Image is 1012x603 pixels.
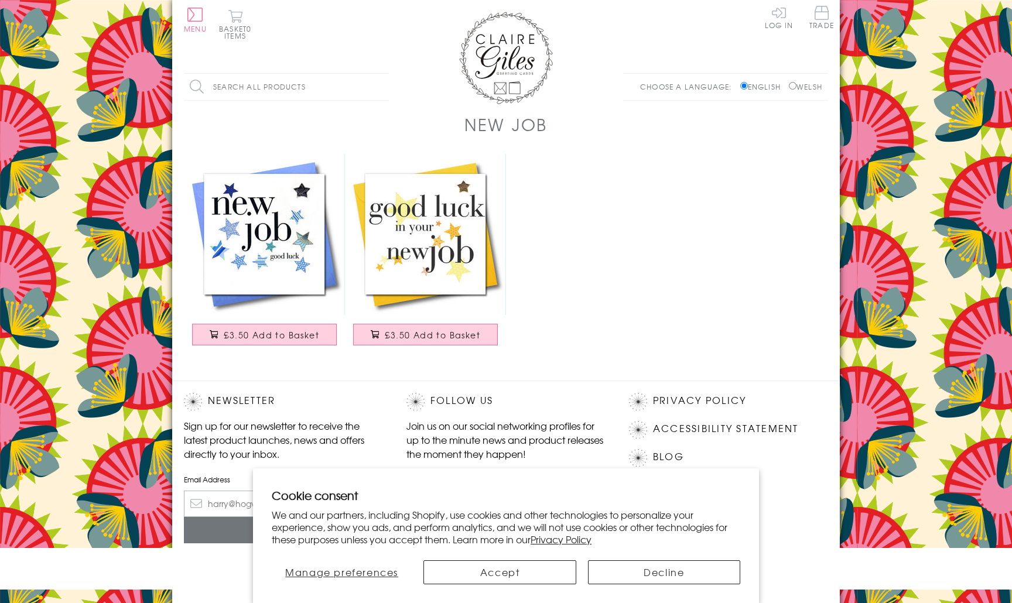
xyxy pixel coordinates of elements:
span: £3.50 Add to Basket [385,329,480,341]
button: Decline [588,560,740,584]
a: Blog [653,449,684,465]
input: Subscribe [184,517,383,543]
button: Accept [423,560,576,584]
a: New Job Card, Good Luck, Embellished with a padded star £3.50 Add to Basket [345,154,506,357]
h1: New Job [464,112,548,136]
input: Search [377,74,389,100]
p: Choose a language: [640,81,738,92]
a: Trade [809,6,834,31]
p: Sign up for our newsletter to receive the latest product launches, news and offers directly to yo... [184,419,383,461]
button: Basket0 items [219,9,251,39]
img: New Job Card, Good Luck, Embellished with a padded star [345,154,506,315]
p: Join us on our social networking profiles for up to the minute news and product releases the mome... [406,419,606,461]
input: harry@hogwarts.edu [184,491,383,517]
span: £3.50 Add to Basket [224,329,319,341]
p: We and our partners, including Shopify, use cookies and other technologies to personalize your ex... [272,509,740,545]
a: New Job Card, Blue Stars, Good Luck, padded star embellished £3.50 Add to Basket [184,154,345,357]
h2: Follow Us [406,393,606,410]
button: £3.50 Add to Basket [192,324,337,345]
label: English [740,81,787,92]
span: Manage preferences [285,565,398,579]
a: Privacy Policy [531,532,592,546]
h2: Newsletter [184,393,383,410]
span: Menu [184,23,207,34]
input: English [740,82,748,90]
input: Search all products [184,74,389,100]
input: Welsh [789,82,796,90]
img: New Job Card, Blue Stars, Good Luck, padded star embellished [184,154,345,315]
button: Menu [184,8,207,32]
img: Claire Giles Greetings Cards [459,12,553,104]
a: Accessibility Statement [653,421,799,437]
label: Welsh [789,81,822,92]
button: Manage preferences [272,560,412,584]
h2: Cookie consent [272,487,740,503]
label: Email Address [184,474,383,485]
button: £3.50 Add to Basket [353,324,498,345]
span: Trade [809,6,834,29]
a: Log In [765,6,793,29]
span: 0 items [224,23,251,41]
a: Privacy Policy [653,393,746,409]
